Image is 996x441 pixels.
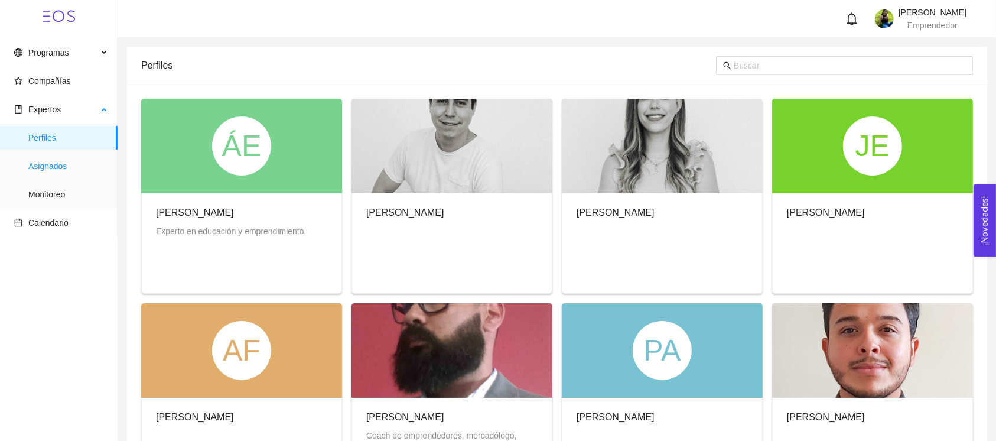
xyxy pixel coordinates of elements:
[212,321,271,380] div: AF
[974,184,996,257] button: Open Feedback Widget
[156,225,306,238] div: Experto en educación y emprendimiento.
[787,205,865,220] div: [PERSON_NAME]
[156,410,234,424] div: [PERSON_NAME]
[14,48,22,57] span: global
[875,9,894,28] img: 1650470026035-yo.jfif
[141,48,716,82] div: Perfiles
[366,410,538,424] div: [PERSON_NAME]
[28,154,108,178] span: Asignados
[843,116,902,176] div: JE
[845,12,858,25] span: bell
[787,410,865,424] div: [PERSON_NAME]
[28,76,71,86] span: Compañías
[899,8,966,17] span: [PERSON_NAME]
[633,321,692,380] div: PA
[212,116,271,176] div: ÁE
[28,126,108,150] span: Perfiles
[14,105,22,114] span: book
[14,77,22,85] span: star
[28,105,61,114] span: Expertos
[907,21,958,30] span: Emprendedor
[14,219,22,227] span: calendar
[577,410,655,424] div: [PERSON_NAME]
[28,183,108,206] span: Monitoreo
[734,59,966,72] input: Buscar
[723,61,731,70] span: search
[28,218,69,228] span: Calendario
[577,205,655,220] div: [PERSON_NAME]
[366,205,444,220] div: [PERSON_NAME]
[156,205,306,220] div: [PERSON_NAME]
[28,48,69,57] span: Programas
